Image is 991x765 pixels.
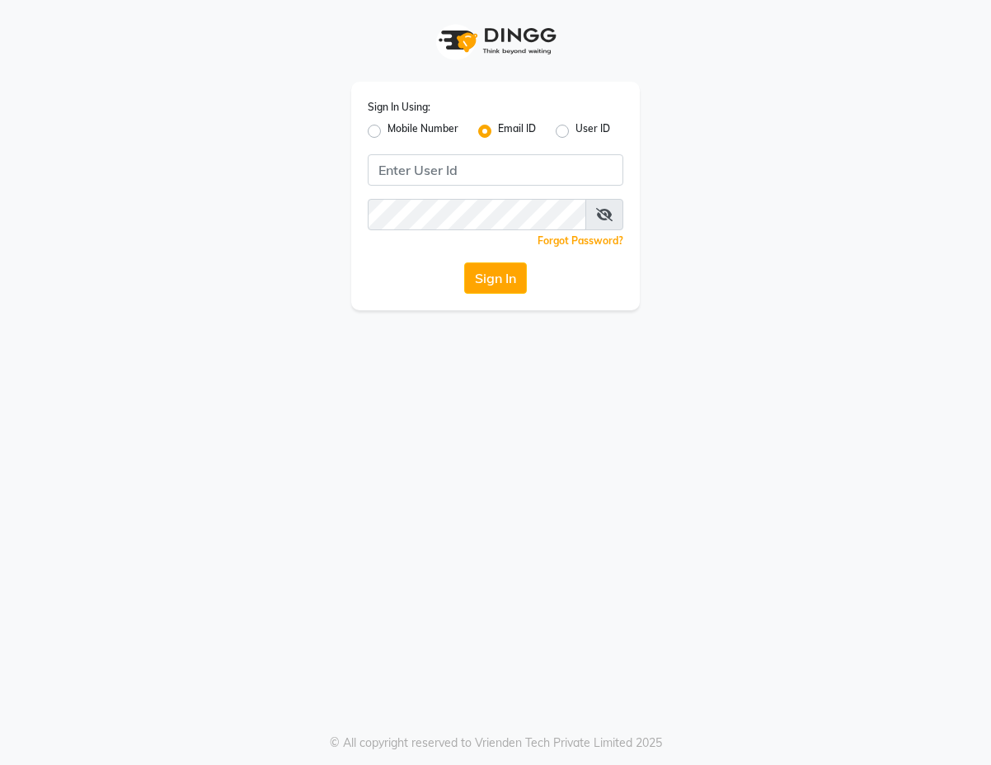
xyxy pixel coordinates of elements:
[430,17,561,65] img: logo1.svg
[387,121,458,141] label: Mobile Number
[368,199,586,230] input: Username
[368,154,623,186] input: Username
[368,100,430,115] label: Sign In Using:
[464,262,527,294] button: Sign In
[575,121,610,141] label: User ID
[498,121,536,141] label: Email ID
[538,234,623,247] a: Forgot Password?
